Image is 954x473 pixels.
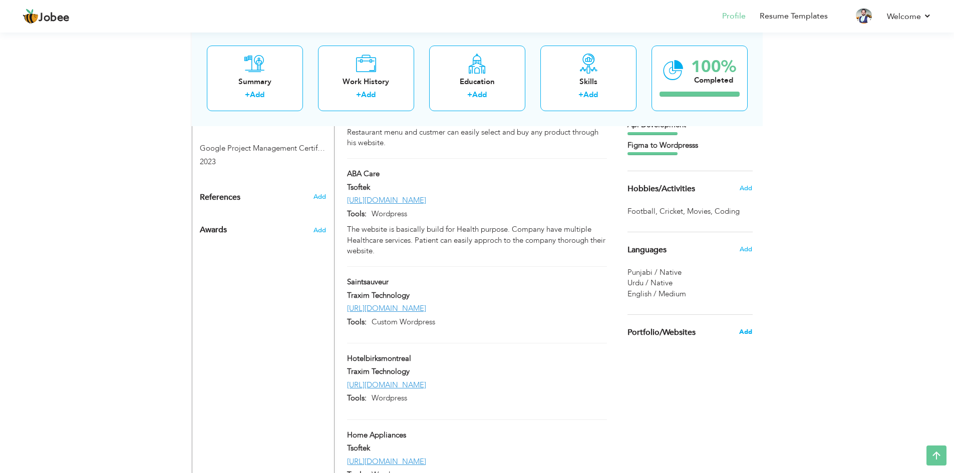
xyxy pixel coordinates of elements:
[200,157,216,167] span: 2023
[620,171,760,206] div: Share some of your professional and personal interests.
[347,169,515,179] label: ABA Care
[347,353,515,364] label: Hotelbirksmontreal
[627,328,696,337] span: Portfolio/Websites
[200,226,227,235] span: Awards
[200,143,327,154] label: Google Project Management Certificate
[347,182,515,193] label: Tsoftek
[347,443,515,453] label: Tsoftek
[313,192,326,201] span: Add
[347,430,515,440] label: Home Appliances
[347,224,606,256] div: The website is basically build for Health purpose. Company have multiple Healthcare services. Pat...
[347,195,426,205] a: [URL][DOMAIN_NAME]
[347,317,367,327] label: Tools:
[367,209,606,219] p: Wordpress
[627,289,686,299] span: English / Medium
[740,184,752,193] span: Add
[356,90,361,100] label: +
[627,278,673,288] span: Urdu / Native
[739,327,752,336] span: Add
[548,76,628,87] div: Skills
[23,9,70,25] a: Jobee
[347,393,367,403] label: Tools:
[687,206,715,217] span: Movies
[39,13,70,24] span: Jobee
[326,76,406,87] div: Work History
[691,58,736,75] div: 100%
[347,456,426,466] a: [URL][DOMAIN_NAME]
[656,206,658,216] span: ,
[347,116,606,148] div: This website is build with wordpress. Website represet the customer Restaurant menu and custmer c...
[627,206,660,217] span: Football
[245,90,250,100] label: +
[887,11,931,23] a: Welcome
[361,90,376,100] a: Add
[740,245,752,254] span: Add
[472,90,487,100] a: Add
[367,393,606,403] p: Wordpress
[437,76,517,87] div: Education
[347,303,426,313] a: [URL][DOMAIN_NAME]
[200,193,240,202] span: References
[347,290,515,301] label: Traxim Technology
[23,9,39,25] img: jobee.io
[683,206,685,216] span: ,
[347,209,367,219] label: Tools:
[215,76,295,87] div: Summary
[711,206,713,216] span: ,
[583,90,598,100] a: Add
[313,226,326,235] span: Add
[660,206,687,217] span: Cricket
[347,366,515,377] label: Traxim Technology
[627,246,667,255] span: Languages
[722,11,746,22] a: Profile
[627,140,753,151] div: Figma to Wordpresss
[691,75,736,85] div: Completed
[627,185,695,194] span: Hobbies/Activities
[192,192,334,208] div: Add the reference.
[627,232,753,299] div: Show your familiar languages.
[467,90,472,100] label: +
[347,277,515,287] label: Saintsauveur
[347,380,426,390] a: [URL][DOMAIN_NAME]
[367,317,606,327] p: Custom Wordpress
[715,206,742,217] span: Coding
[620,315,760,350] div: Share your links of online work
[192,216,334,240] div: Add the awards you’ve earned.
[856,8,872,24] img: Profile Img
[760,11,828,22] a: Resume Templates
[250,90,264,100] a: Add
[578,90,583,100] label: +
[627,267,682,277] span: Punjabi / Native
